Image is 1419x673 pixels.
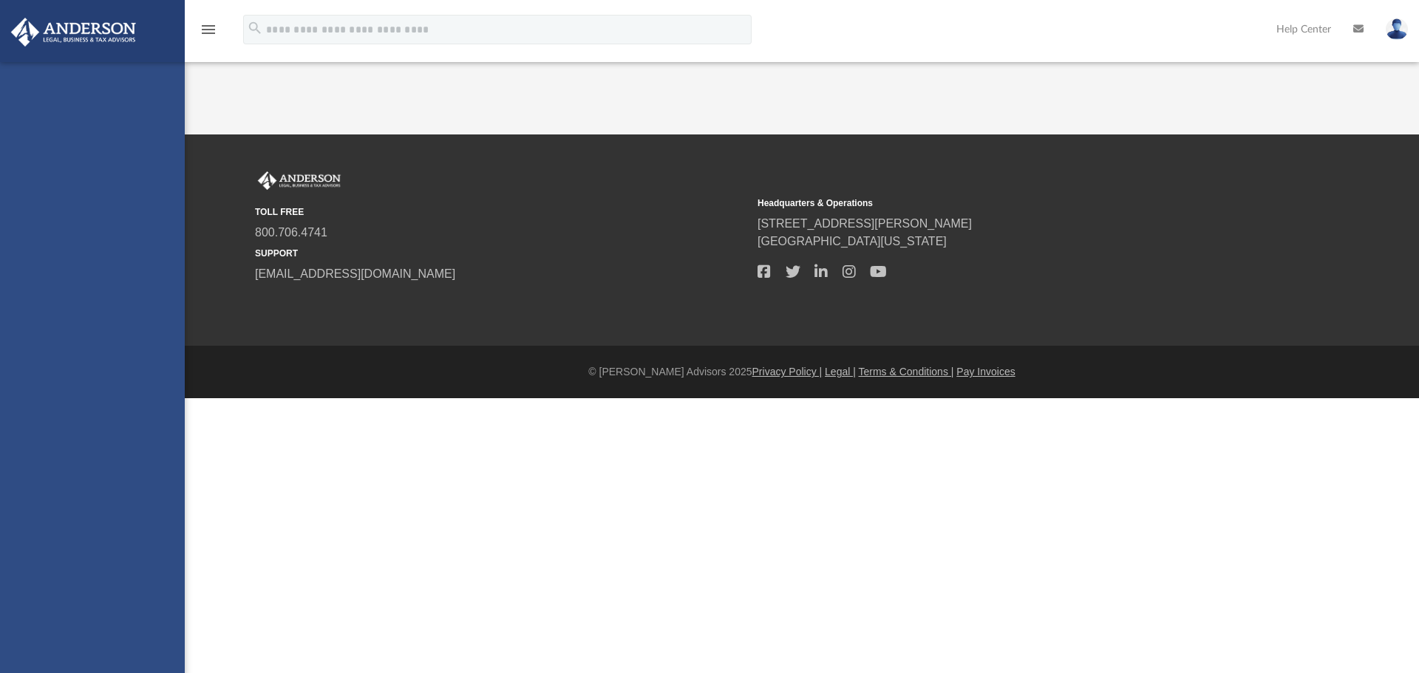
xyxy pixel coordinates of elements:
a: menu [200,28,217,38]
a: [STREET_ADDRESS][PERSON_NAME] [758,217,972,230]
a: Legal | [825,366,856,378]
small: Headquarters & Operations [758,197,1250,210]
img: Anderson Advisors Platinum Portal [7,18,140,47]
a: [GEOGRAPHIC_DATA][US_STATE] [758,235,947,247]
small: TOLL FREE [255,205,747,219]
a: 800.706.4741 [255,226,327,239]
i: menu [200,21,217,38]
a: Privacy Policy | [752,366,823,378]
img: Anderson Advisors Platinum Portal [255,171,344,191]
i: search [247,20,263,36]
a: [EMAIL_ADDRESS][DOMAIN_NAME] [255,267,455,280]
img: User Pic [1386,18,1408,40]
small: SUPPORT [255,247,747,260]
a: Terms & Conditions | [859,366,954,378]
a: Pay Invoices [956,366,1015,378]
div: © [PERSON_NAME] Advisors 2025 [185,364,1419,380]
